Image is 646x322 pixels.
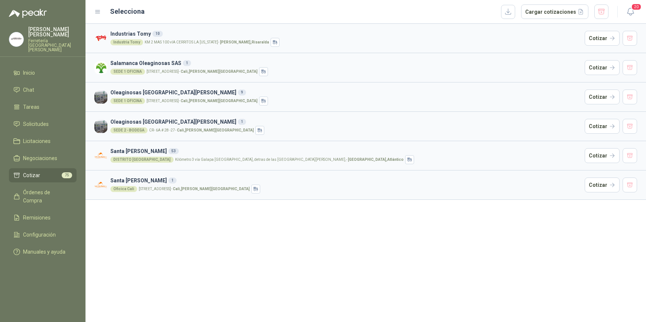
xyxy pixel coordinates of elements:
button: Cotizar [585,60,620,75]
span: Licitaciones [23,137,51,145]
span: 20 [631,3,642,10]
img: Company Logo [94,179,107,192]
span: Órdenes de Compra [23,188,70,205]
button: Cargar cotizaciones [521,4,588,19]
div: 1 [183,60,191,66]
img: Company Logo [94,120,107,133]
img: Company Logo [9,32,23,46]
span: Inicio [23,69,35,77]
p: [STREET_ADDRESS] - [139,187,250,191]
span: Configuración [23,231,56,239]
span: Cotizar [23,171,40,179]
a: Remisiones [9,211,77,225]
img: Company Logo [94,61,107,74]
h3: Industrias Tomy [110,30,582,38]
p: [STREET_ADDRESS] - [146,99,258,103]
div: Industria Tomy [110,39,143,45]
img: Company Logo [94,149,107,162]
button: 20 [624,5,637,19]
span: Chat [23,86,34,94]
a: Solicitudes [9,117,77,131]
strong: [GEOGRAPHIC_DATA] , Atlántico [348,157,404,162]
img: Company Logo [94,91,107,104]
img: Logo peakr [9,9,47,18]
button: Cotizar [585,90,620,104]
a: Inicio [9,66,77,80]
img: Company Logo [94,32,107,45]
a: Manuales y ayuda [9,245,77,259]
strong: Cali , [PERSON_NAME][GEOGRAPHIC_DATA] [181,69,258,74]
div: SEDE 1 OFICINA [110,69,145,75]
h3: Oleaginosas [GEOGRAPHIC_DATA][PERSON_NAME] [110,118,582,126]
a: Órdenes de Compra [9,185,77,208]
p: [STREET_ADDRESS] - [146,70,258,74]
div: 9 [238,90,246,95]
strong: Cali , [PERSON_NAME][GEOGRAPHIC_DATA] [177,128,254,132]
span: Solicitudes [23,120,49,128]
strong: [PERSON_NAME] , Risaralda [220,40,269,44]
div: SEDE 2 - BODEGA [110,127,148,133]
p: Ferretería [GEOGRAPHIC_DATA][PERSON_NAME] [28,39,77,52]
p: CR- 6A # 28 -27 - [149,129,254,132]
h3: Oleaginosas [GEOGRAPHIC_DATA][PERSON_NAME] [110,88,582,97]
div: 10 [152,31,163,37]
button: Cotizar [585,119,620,134]
div: Oficica Cali [110,186,137,192]
a: Configuración [9,228,77,242]
p: Kilómetro 3 vía Galapa [GEOGRAPHIC_DATA], detras de las [GEOGRAPHIC_DATA][PERSON_NAME], - [175,158,404,162]
p: KM 2 MAS 100 vIA CERRITOS LA [US_STATE] - [145,40,269,44]
a: Licitaciones [9,134,77,148]
button: Cotizar [585,148,620,163]
span: Negociaciones [23,154,57,162]
div: 53 [168,148,179,154]
div: 1 [238,119,246,125]
span: Manuales y ayuda [23,248,65,256]
span: Remisiones [23,214,51,222]
h2: Selecciona [110,6,145,17]
button: Cotizar [585,178,620,192]
strong: Cali , [PERSON_NAME][GEOGRAPHIC_DATA] [173,187,250,191]
a: Chat [9,83,77,97]
div: DISTRITO [GEOGRAPHIC_DATA] [110,157,174,163]
span: Tareas [23,103,39,111]
h3: Santa [PERSON_NAME] [110,147,582,155]
button: Cotizar [585,31,620,46]
h3: Santa [PERSON_NAME] [110,176,582,185]
a: Cotizar75 [9,168,77,182]
div: SEDE 1 OFICINA [110,98,145,104]
a: Tareas [9,100,77,114]
span: 75 [62,172,72,178]
strong: Cali , [PERSON_NAME][GEOGRAPHIC_DATA] [181,99,258,103]
p: [PERSON_NAME] [PERSON_NAME] [28,27,77,37]
div: 1 [168,178,177,183]
h3: Salamanca Oleaginosas SAS [110,59,582,67]
a: Negociaciones [9,151,77,165]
